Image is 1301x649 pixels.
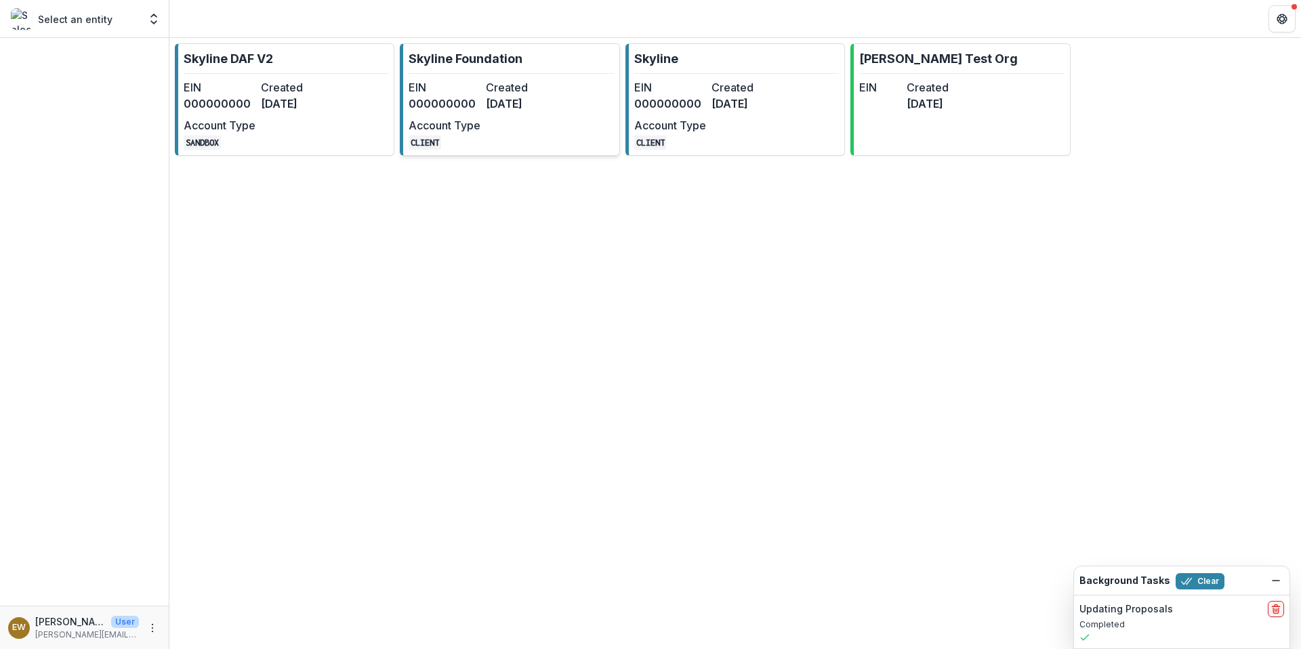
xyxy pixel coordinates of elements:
p: [PERSON_NAME][EMAIL_ADDRESS][DOMAIN_NAME] [35,629,139,641]
dt: EIN [184,79,255,96]
dd: [DATE] [907,96,949,112]
p: Select an entity [38,12,112,26]
button: Open entity switcher [144,5,163,33]
button: More [144,620,161,636]
dt: Account Type [184,117,255,133]
button: Clear [1176,573,1224,589]
a: [PERSON_NAME] Test OrgEINCreated[DATE] [850,43,1070,156]
dd: 000000000 [184,96,255,112]
dt: Created [711,79,783,96]
button: delete [1268,601,1284,617]
dt: Created [261,79,333,96]
dd: 000000000 [409,96,480,112]
code: CLIENT [409,135,441,150]
dd: [DATE] [261,96,333,112]
p: User [111,616,139,628]
h2: Updating Proposals [1079,604,1173,615]
a: Skyline FoundationEIN000000000Created[DATE]Account TypeCLIENT [400,43,619,156]
p: [PERSON_NAME] Test Org [859,49,1018,68]
a: SkylineEIN000000000Created[DATE]Account TypeCLIENT [625,43,845,156]
a: Skyline DAF V2EIN000000000Created[DATE]Account TypeSANDBOX [175,43,394,156]
code: SANDBOX [184,135,221,150]
div: Eddie Whitfield [12,623,26,632]
dt: EIN [634,79,706,96]
button: Get Help [1268,5,1296,33]
dt: Account Type [409,117,480,133]
h2: Background Tasks [1079,575,1170,587]
p: [PERSON_NAME] [35,614,106,629]
button: Dismiss [1268,572,1284,589]
dt: Created [486,79,558,96]
dd: [DATE] [486,96,558,112]
p: Skyline [634,49,678,68]
dt: Created [907,79,949,96]
p: Skyline DAF V2 [184,49,273,68]
img: Select an entity [11,8,33,30]
dd: [DATE] [711,96,783,112]
dd: 000000000 [634,96,706,112]
p: Skyline Foundation [409,49,522,68]
dt: EIN [409,79,480,96]
code: CLIENT [634,135,667,150]
p: Completed [1079,619,1284,631]
dt: EIN [859,79,901,96]
dt: Account Type [634,117,706,133]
